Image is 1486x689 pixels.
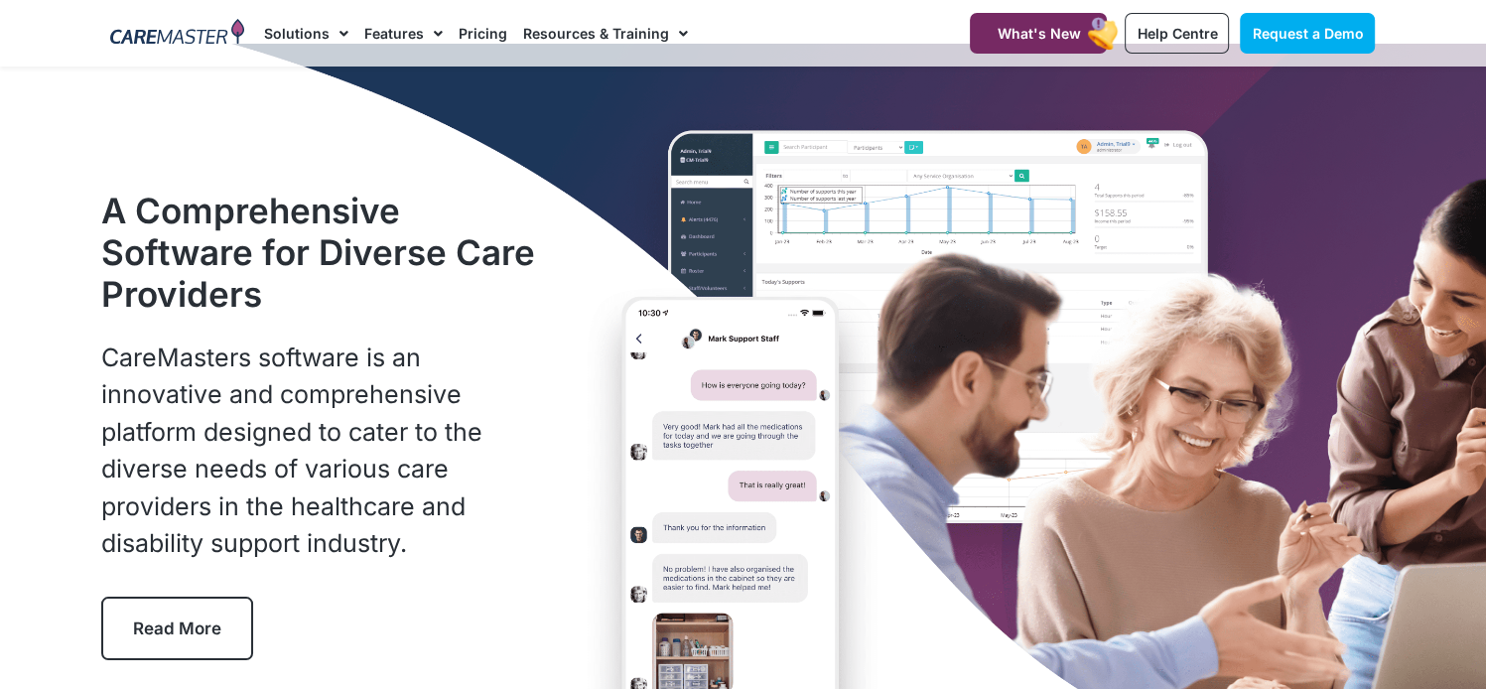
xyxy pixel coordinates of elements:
a: Read More [101,597,253,660]
span: Request a Demo [1252,25,1363,42]
a: Help Centre [1125,13,1229,54]
span: Help Centre [1137,25,1217,42]
a: Request a Demo [1240,13,1375,54]
p: CareMasters software is an innovative and comprehensive platform designed to cater to the diverse... [101,340,548,563]
h1: A Comprehensive Software for Diverse Care Providers [101,190,548,315]
span: What's New [997,25,1080,42]
a: What's New [970,13,1107,54]
span: Read More [133,619,221,638]
img: CareMaster Logo [110,19,244,49]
